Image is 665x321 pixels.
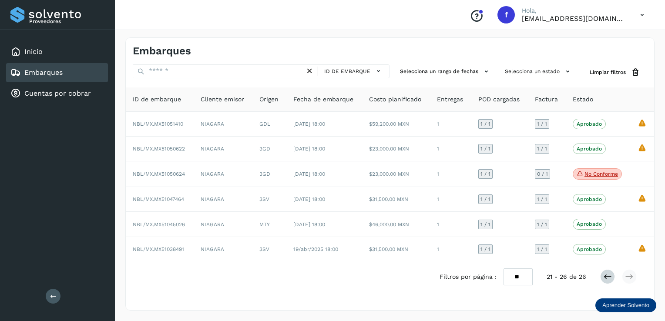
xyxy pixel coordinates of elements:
span: 1 / 1 [480,222,490,227]
h4: Embarques [133,45,191,57]
span: 21 - 26 de 26 [547,272,586,281]
button: ID de embarque [322,65,386,77]
span: Limpiar filtros [590,68,626,76]
span: NBL/MX.MX51038491 [133,246,184,252]
span: [DATE] 18:00 [293,121,325,127]
td: NIAGARA [194,187,252,212]
span: NBL/MX.MX51050624 [133,171,185,177]
span: Estado [573,95,593,104]
div: Inicio [6,42,108,61]
span: NBL/MX.MX51045026 [133,221,185,227]
p: facturacion@hcarga.com [522,14,626,23]
span: [DATE] 18:00 [293,196,325,202]
span: Factura [535,95,558,104]
span: Fecha de embarque [293,95,353,104]
span: 19/abr/2025 18:00 [293,246,338,252]
td: 1 [430,212,471,237]
p: No conforme [584,171,618,177]
span: ID de embarque [324,67,370,75]
span: 0 / 1 [537,171,548,177]
td: 3GD [252,137,286,161]
span: 1 / 1 [537,121,547,127]
td: NIAGARA [194,112,252,137]
span: POD cargadas [478,95,520,104]
span: NBL/MX.MX51050622 [133,146,185,152]
td: $31,500.00 MXN [362,187,430,212]
div: Cuentas por cobrar [6,84,108,103]
td: NIAGARA [194,212,252,237]
td: 1 [430,237,471,261]
p: Hola, [522,7,626,14]
span: 1 / 1 [480,247,490,252]
div: Embarques [6,63,108,82]
p: Proveedores [29,18,104,24]
td: $59,200.00 MXN [362,112,430,137]
span: 1 / 1 [480,171,490,177]
span: Entregas [437,95,463,104]
td: NIAGARA [194,161,252,187]
a: Cuentas por cobrar [24,89,91,97]
span: ID de embarque [133,95,181,104]
p: Aprobado [577,146,602,152]
button: Limpiar filtros [583,64,647,80]
td: 1 [430,161,471,187]
a: Embarques [24,68,63,77]
button: Selecciona un rango de fechas [396,64,494,79]
span: 1 / 1 [537,146,547,151]
span: 1 / 1 [480,121,490,127]
span: 1 / 1 [537,197,547,202]
td: $23,000.00 MXN [362,137,430,161]
p: Aprobado [577,221,602,227]
p: Aprender Solvento [602,302,649,309]
p: Aprobado [577,246,602,252]
td: 3SV [252,237,286,261]
span: NBL/MX.MX51051410 [133,121,183,127]
span: Costo planificado [369,95,421,104]
span: 1 / 1 [480,146,490,151]
span: NBL/MX.MX51047464 [133,196,184,202]
td: 1 [430,137,471,161]
td: $23,000.00 MXN [362,161,430,187]
p: Aprobado [577,121,602,127]
td: NIAGARA [194,237,252,261]
span: Cliente emisor [201,95,244,104]
td: 3SV [252,187,286,212]
td: MTY [252,212,286,237]
td: 1 [430,112,471,137]
p: Aprobado [577,196,602,202]
span: Filtros por página : [440,272,497,281]
a: Inicio [24,47,43,56]
td: $46,000.00 MXN [362,212,430,237]
span: 1 / 1 [537,247,547,252]
span: 1 / 1 [537,222,547,227]
span: [DATE] 18:00 [293,146,325,152]
span: 1 / 1 [480,197,490,202]
span: [DATE] 18:00 [293,171,325,177]
span: Origen [259,95,279,104]
td: GDL [252,112,286,137]
td: $31,500.00 MXN [362,237,430,261]
td: 3GD [252,161,286,187]
span: [DATE] 18:00 [293,221,325,227]
div: Aprender Solvento [595,298,656,312]
button: Selecciona un estado [501,64,576,79]
td: 1 [430,187,471,212]
td: NIAGARA [194,137,252,161]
